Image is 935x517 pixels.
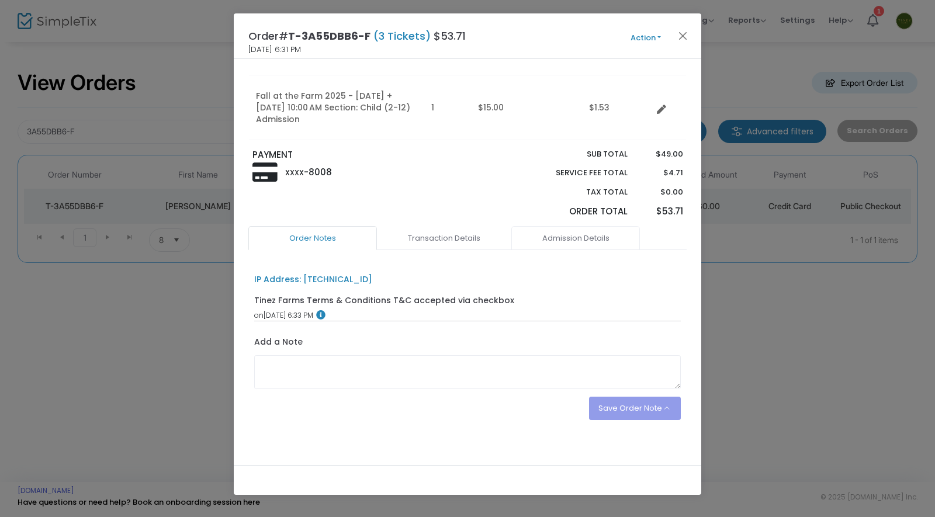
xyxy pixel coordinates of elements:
[471,75,582,140] td: $15.00
[380,226,508,251] a: Transaction Details
[254,310,264,320] span: on
[528,186,628,198] p: Tax Total
[288,29,370,43] span: T-3A55DBB6-F
[370,29,434,43] span: (3 Tickets)
[254,273,372,286] div: IP Address: [TECHNICAL_ID]
[528,148,628,160] p: Sub total
[254,310,681,321] div: [DATE] 6:33 PM
[248,226,377,251] a: Order Notes
[639,148,683,160] p: $49.00
[248,44,301,55] span: [DATE] 6:31 PM
[304,166,332,178] span: -8008
[254,336,303,351] label: Add a Note
[676,28,691,43] button: Close
[639,186,683,198] p: $0.00
[528,167,628,179] p: Service Fee Total
[639,167,683,179] p: $4.71
[252,148,462,162] p: PAYMENT
[254,294,514,307] div: Tinez Farms Terms & Conditions T&C accepted via checkbox
[249,75,424,140] td: Fall at the Farm 2025 - [DATE] + [DATE] 10:00 AM Section: Child (2-12) Admission
[248,28,466,44] h4: Order# $53.71
[611,32,681,44] button: Action
[424,75,471,140] td: 1
[285,168,304,178] span: XXXX
[582,75,652,140] td: $1.53
[639,205,683,218] p: $53.71
[528,205,628,218] p: Order Total
[511,226,640,251] a: Admission Details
